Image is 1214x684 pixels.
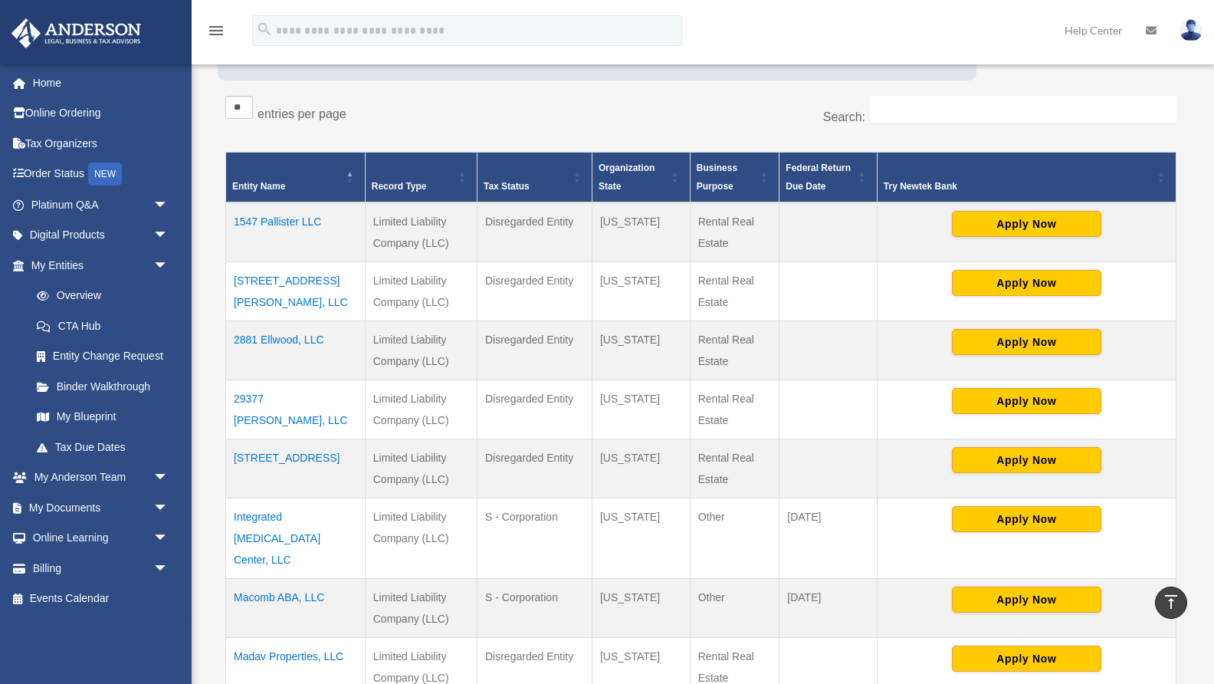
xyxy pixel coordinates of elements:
button: Apply Now [952,506,1101,532]
span: arrow_drop_down [153,462,184,494]
td: [US_STATE] [592,498,690,579]
span: Tax Status [484,181,530,192]
td: Other [690,579,779,638]
a: Binder Walkthrough [21,371,184,402]
a: Order StatusNEW [11,159,192,190]
a: Tax Due Dates [21,432,184,462]
td: Disregarded Entity [477,380,592,439]
td: [US_STATE] [592,202,690,262]
th: Try Newtek Bank : Activate to sort [877,153,1176,203]
div: NEW [88,163,122,186]
span: Entity Name [232,181,285,192]
td: [DATE] [779,579,878,638]
a: Overview [21,281,176,311]
label: entries per page [258,107,346,120]
td: Disregarded Entity [477,439,592,498]
button: Apply Now [952,388,1101,414]
span: arrow_drop_down [153,523,184,554]
th: Federal Return Due Date: Activate to sort [779,153,878,203]
span: arrow_drop_down [153,250,184,281]
span: Record Type [372,181,427,192]
th: Tax Status: Activate to sort [477,153,592,203]
a: My Blueprint [21,402,184,432]
td: [US_STATE] [592,439,690,498]
td: [STREET_ADDRESS][PERSON_NAME], LLC [226,262,366,321]
span: arrow_drop_down [153,553,184,584]
td: Limited Liability Company (LLC) [365,498,477,579]
a: Online Ordering [11,98,192,129]
a: Tax Organizers [11,128,192,159]
span: Organization State [599,163,655,192]
span: Federal Return Due Date [786,163,851,192]
a: My Entitiesarrow_drop_down [11,250,184,281]
td: Limited Liability Company (LLC) [365,202,477,262]
td: [DATE] [779,498,878,579]
td: [US_STATE] [592,321,690,380]
td: [US_STATE] [592,380,690,439]
span: arrow_drop_down [153,189,184,221]
span: Business Purpose [697,163,737,192]
a: Platinum Q&Aarrow_drop_down [11,189,192,220]
a: My Documentsarrow_drop_down [11,492,192,523]
button: Apply Now [952,211,1101,237]
th: Record Type: Activate to sort [365,153,477,203]
i: vertical_align_top [1162,593,1180,611]
img: User Pic [1180,19,1203,41]
a: Entity Change Request [21,341,184,372]
td: Disregarded Entity [477,202,592,262]
button: Apply Now [952,646,1101,672]
td: Other [690,498,779,579]
button: Apply Now [952,587,1101,613]
a: vertical_align_top [1155,587,1187,619]
span: arrow_drop_down [153,492,184,524]
th: Business Purpose: Activate to sort [690,153,779,203]
a: CTA Hub [21,311,184,341]
img: Anderson Advisors Platinum Portal [7,18,146,48]
td: S - Corporation [477,579,592,638]
i: search [256,21,273,38]
button: Apply Now [952,270,1101,296]
td: Rental Real Estate [690,380,779,439]
a: menu [207,27,225,40]
td: Rental Real Estate [690,439,779,498]
button: Apply Now [952,329,1101,355]
td: 2881 Ellwood, LLC [226,321,366,380]
button: Apply Now [952,447,1101,473]
td: Disregarded Entity [477,321,592,380]
td: Integrated [MEDICAL_DATA] Center, LLC [226,498,366,579]
a: Billingarrow_drop_down [11,553,192,584]
span: arrow_drop_down [153,220,184,252]
th: Organization State: Activate to sort [592,153,690,203]
div: Try Newtek Bank [884,177,1153,196]
td: Rental Real Estate [690,262,779,321]
td: Limited Liability Company (LLC) [365,579,477,638]
td: S - Corporation [477,498,592,579]
label: Search: [823,110,865,123]
a: Events Calendar [11,584,192,614]
td: Limited Liability Company (LLC) [365,262,477,321]
td: [US_STATE] [592,579,690,638]
td: Limited Liability Company (LLC) [365,321,477,380]
th: Entity Name: Activate to invert sorting [226,153,366,203]
td: [STREET_ADDRESS] [226,439,366,498]
td: Macomb ABA, LLC [226,579,366,638]
a: My Anderson Teamarrow_drop_down [11,462,192,493]
td: Rental Real Estate [690,321,779,380]
td: Limited Liability Company (LLC) [365,380,477,439]
i: menu [207,21,225,40]
a: Home [11,67,192,98]
a: Online Learningarrow_drop_down [11,523,192,554]
td: [US_STATE] [592,262,690,321]
a: Digital Productsarrow_drop_down [11,220,192,251]
td: Rental Real Estate [690,202,779,262]
td: Limited Liability Company (LLC) [365,439,477,498]
td: 1547 Pallister LLC [226,202,366,262]
td: Disregarded Entity [477,262,592,321]
td: 29377 [PERSON_NAME], LLC [226,380,366,439]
